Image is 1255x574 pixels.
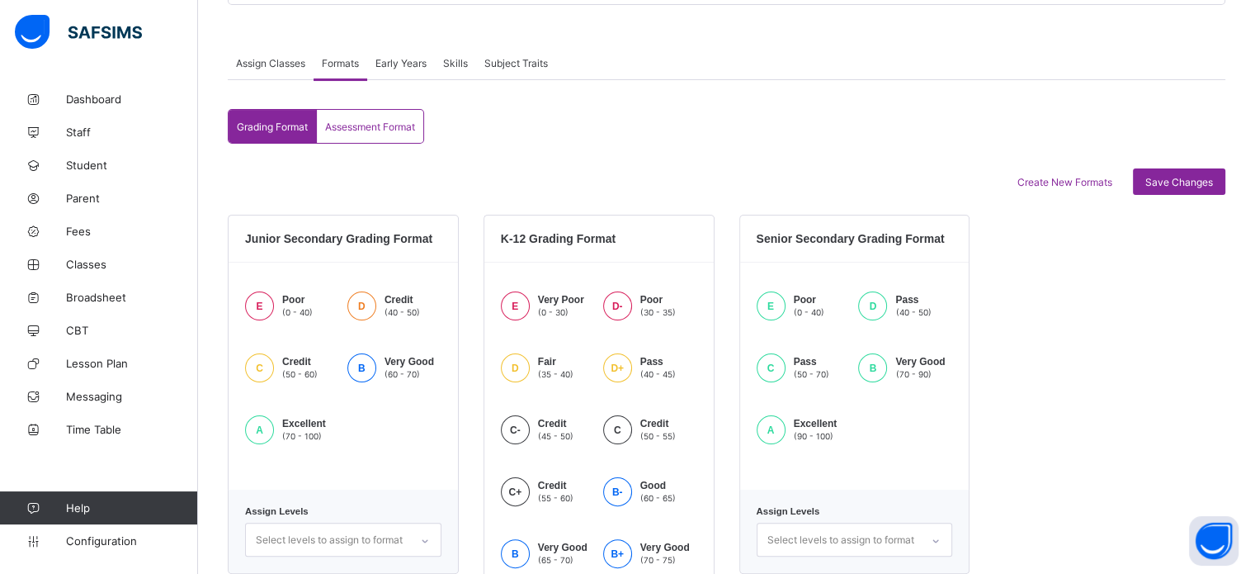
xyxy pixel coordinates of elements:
[767,301,774,312] span: E
[375,57,427,69] span: Early Years
[538,431,573,441] span: (45 - 50)
[538,307,569,317] span: (0 - 30)
[895,356,945,368] span: Very Good
[66,225,198,238] span: Fees
[538,480,573,491] span: Credit
[66,324,198,337] span: CBT
[895,369,931,379] span: (70 - 90)
[640,555,676,565] span: (70 - 75)
[282,294,313,306] span: Poor
[794,431,833,441] span: (90 - 100)
[282,369,318,379] span: (50 - 60)
[614,425,621,436] span: C
[385,307,420,317] span: (40 - 50)
[256,301,262,312] span: E
[794,418,837,429] span: Excellent
[794,307,824,317] span: (0 - 40)
[385,356,434,368] span: Very Good
[245,232,432,245] span: Junior Secondary Grading Format
[282,356,318,368] span: Credit
[66,390,198,403] span: Messaging
[66,291,198,304] span: Broadsheet
[538,369,573,379] span: (35 - 40)
[640,294,676,306] span: Poor
[794,294,824,306] span: Poor
[538,418,573,429] span: Credit
[66,159,198,172] span: Student
[640,542,690,553] span: Very Good
[640,418,676,429] span: Credit
[612,301,623,312] span: D-
[640,431,676,441] span: (50 - 55)
[256,524,403,556] div: Select levels to assign to format
[512,363,519,374] span: D
[1145,176,1213,188] span: Save Changes
[256,425,263,436] span: A
[538,493,573,503] span: (55 - 60)
[767,524,914,556] div: Select levels to assign to format
[484,57,548,69] span: Subject Traits
[512,548,519,560] span: B
[640,356,676,368] span: Pass
[385,369,420,379] span: (60 - 70)
[767,425,775,436] span: A
[870,363,877,374] span: B
[895,307,931,317] span: (40 - 50)
[66,258,198,271] span: Classes
[236,57,305,69] span: Assign Classes
[443,57,468,69] span: Skills
[640,307,676,317] span: (30 - 35)
[245,506,309,516] span: Assign Levels
[508,486,521,498] span: C+
[66,534,197,548] span: Configuration
[256,363,263,374] span: C
[794,356,829,368] span: Pass
[538,356,573,368] span: Fair
[757,232,945,245] span: Senior Secondary Grading Format
[66,126,198,139] span: Staff
[66,423,198,436] span: Time Table
[322,57,359,69] span: Formats
[640,369,676,379] span: (40 - 45)
[767,363,775,374] span: C
[538,542,587,553] span: Very Good
[358,363,366,374] span: B
[612,486,623,498] span: B-
[66,357,198,370] span: Lesson Plan
[611,363,624,374] span: D+
[282,431,322,441] span: (70 - 100)
[611,548,624,560] span: B+
[1189,516,1238,566] button: Open asap
[640,480,676,491] span: Good
[640,493,676,503] span: (60 - 65)
[66,192,198,205] span: Parent
[895,294,931,306] span: Pass
[66,501,197,515] span: Help
[870,301,877,312] span: D
[66,93,198,106] span: Dashboard
[1017,176,1112,188] span: Create New Formats
[512,301,518,312] span: E
[501,232,616,245] span: K-12 Grading Format
[794,369,829,379] span: (50 - 70)
[325,121,415,133] span: Assessment Format
[385,294,420,306] span: Credit
[538,294,584,306] span: Very Poor
[282,418,326,429] span: Excellent
[282,307,313,317] span: (0 - 40)
[757,506,820,516] span: Assign Levels
[510,425,521,436] span: C-
[358,301,366,312] span: D
[15,15,142,50] img: safsims
[237,121,308,133] span: Grading Format
[538,555,573,565] span: (65 - 70)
